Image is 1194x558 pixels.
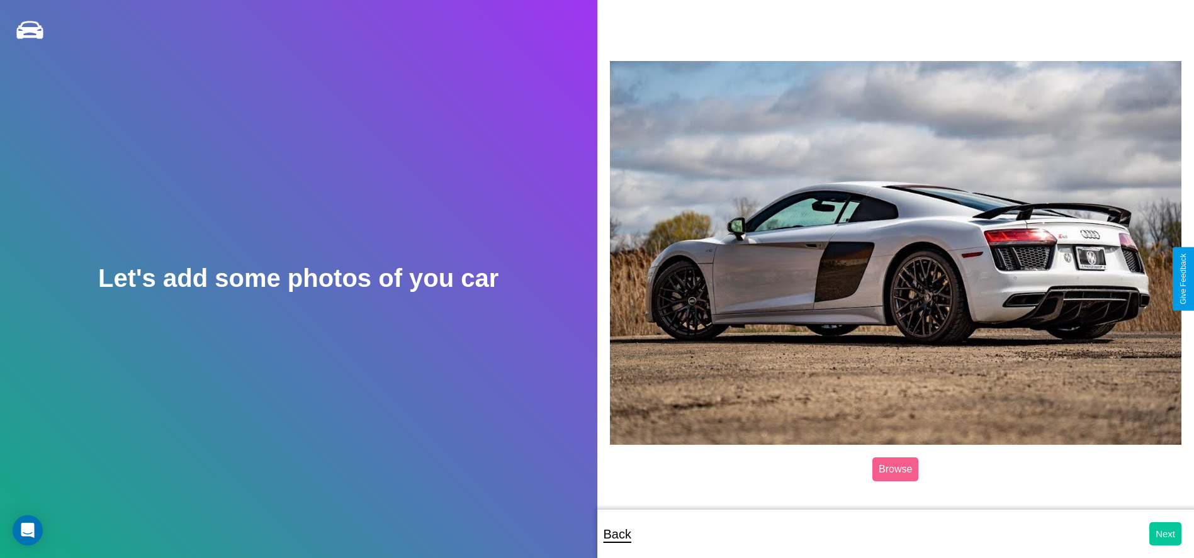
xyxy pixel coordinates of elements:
h2: Let's add some photos of you car [98,264,498,293]
label: Browse [872,457,918,481]
button: Next [1149,522,1181,545]
div: Open Intercom Messenger [13,515,43,545]
img: posted [610,61,1182,445]
div: Give Feedback [1179,254,1188,304]
p: Back [604,523,631,545]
